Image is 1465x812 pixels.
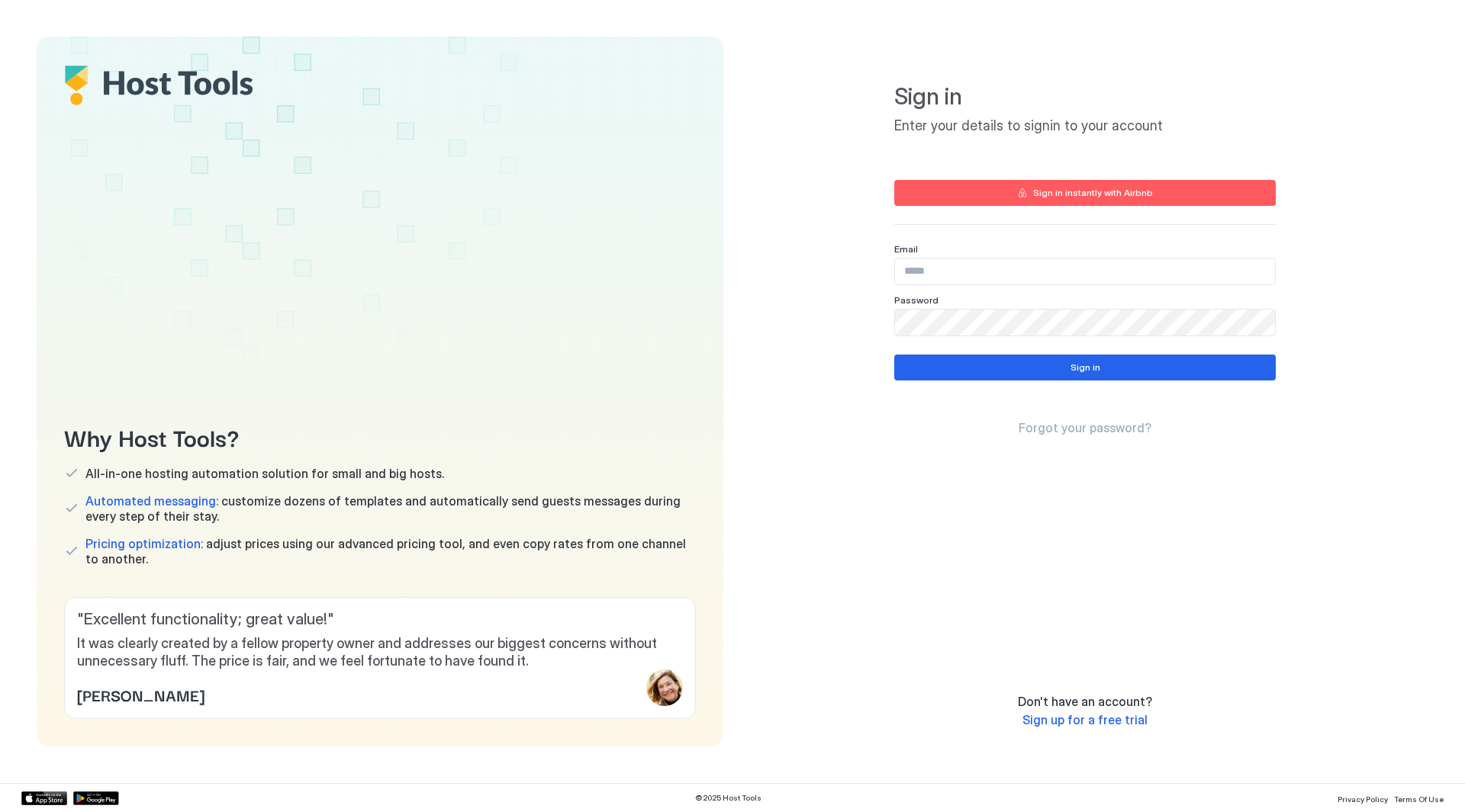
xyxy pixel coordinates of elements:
[1338,794,1388,804] span: Privacy Policy
[695,793,761,803] span: © 2025 Host Tools
[77,683,204,706] span: [PERSON_NAME]
[894,82,1276,111] span: Sign in
[646,669,683,706] div: profile
[21,791,67,805] a: App Store
[85,536,696,566] span: adjust prices using our advanced pricing tool, and even copy rates from one channel to another.
[77,610,683,629] span: " Excellent functionality; great value! "
[894,243,918,255] span: Email
[64,419,696,454] span: Why Host Tools?
[894,294,939,306] span: Password
[894,355,1276,380] button: Sign in
[85,466,444,481] span: All-in-one hosting automation solution for small and big hosts.
[73,791,119,805] a: Google Play Store
[1019,420,1151,435] span: Forgot your password?
[85,493,696,524] span: customize dozens of templates and automatically send guests messages during every step of their s...
[1394,794,1444,804] span: Terms Of Use
[1022,712,1148,728] a: Sign up for a free trial
[895,258,1275,284] input: Input Field
[85,493,218,509] span: Automated messaging:
[85,536,203,551] span: Pricing optimization:
[1338,790,1388,806] a: Privacy Policy
[894,117,1276,135] span: Enter your details to signin to your account
[1033,186,1153,200] div: Sign in instantly with Airbnb
[1019,420,1151,436] a: Forgot your password?
[1394,790,1444,806] a: Terms Of Use
[895,310,1275,335] input: Input Field
[1022,712,1148,727] span: Sign up for a free trial
[894,180,1276,206] button: Sign in instantly with Airbnb
[1071,361,1100,374] div: Sign in
[1018,694,1152,709] span: Don't have an account?
[77,635,683,669] span: It was clearly created by a fellow property owner and addresses our biggest concerns without unne...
